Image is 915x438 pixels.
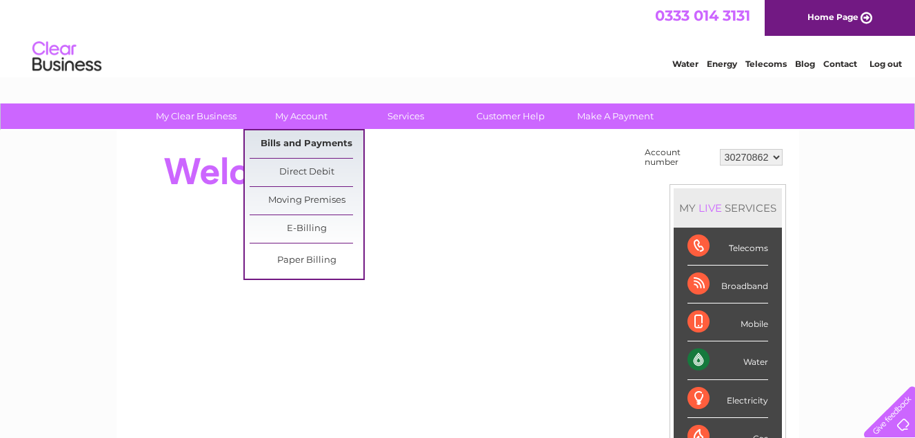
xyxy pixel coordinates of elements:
td: Account number [641,144,716,170]
a: Energy [707,59,737,69]
a: Customer Help [454,103,567,129]
div: LIVE [696,201,725,215]
a: Water [672,59,698,69]
a: Log out [869,59,902,69]
a: Moving Premises [250,187,363,215]
a: Make A Payment [559,103,672,129]
div: Telecoms [687,228,768,266]
div: Mobile [687,303,768,341]
a: Paper Billing [250,247,363,275]
a: Blog [795,59,815,69]
div: Broadband [687,266,768,303]
div: Electricity [687,380,768,418]
a: Direct Debit [250,159,363,186]
img: logo.png [32,36,102,78]
a: E-Billing [250,215,363,243]
a: Telecoms [745,59,787,69]
a: 0333 014 3131 [655,7,750,24]
div: Water [687,341,768,379]
a: Services [349,103,463,129]
a: My Clear Business [139,103,253,129]
a: My Account [244,103,358,129]
div: Clear Business is a trading name of Verastar Limited (registered in [GEOGRAPHIC_DATA] No. 3667643... [132,8,784,67]
div: MY SERVICES [674,188,782,228]
a: Contact [823,59,857,69]
a: Bills and Payments [250,130,363,158]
